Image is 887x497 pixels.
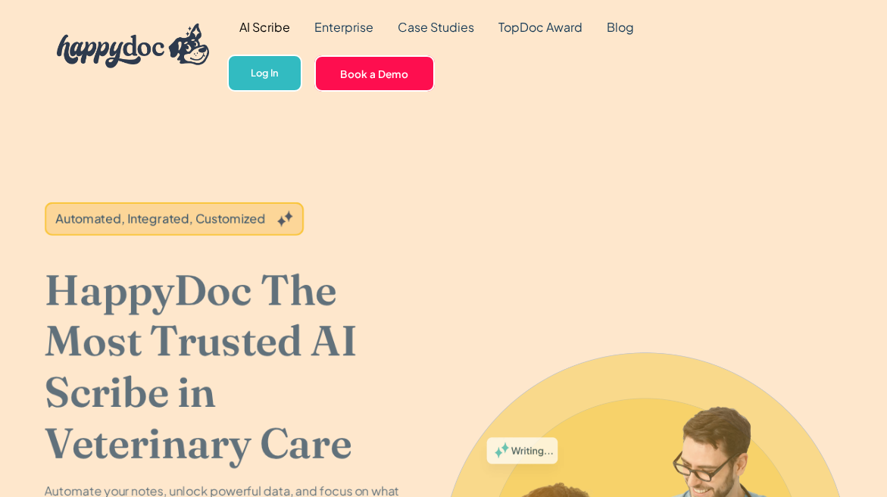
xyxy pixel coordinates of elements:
div: Automated, Integrated, Customized [55,210,265,228]
h1: HappyDoc The Most Trusted AI Scribe in Veterinary Care [45,264,404,467]
a: home [45,20,210,71]
img: Grey sparkles. [277,211,293,227]
a: Book a Demo [314,55,435,92]
a: Log In [227,55,302,92]
img: HappyDoc Logo: A happy dog with his ear up, listening. [57,23,210,67]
